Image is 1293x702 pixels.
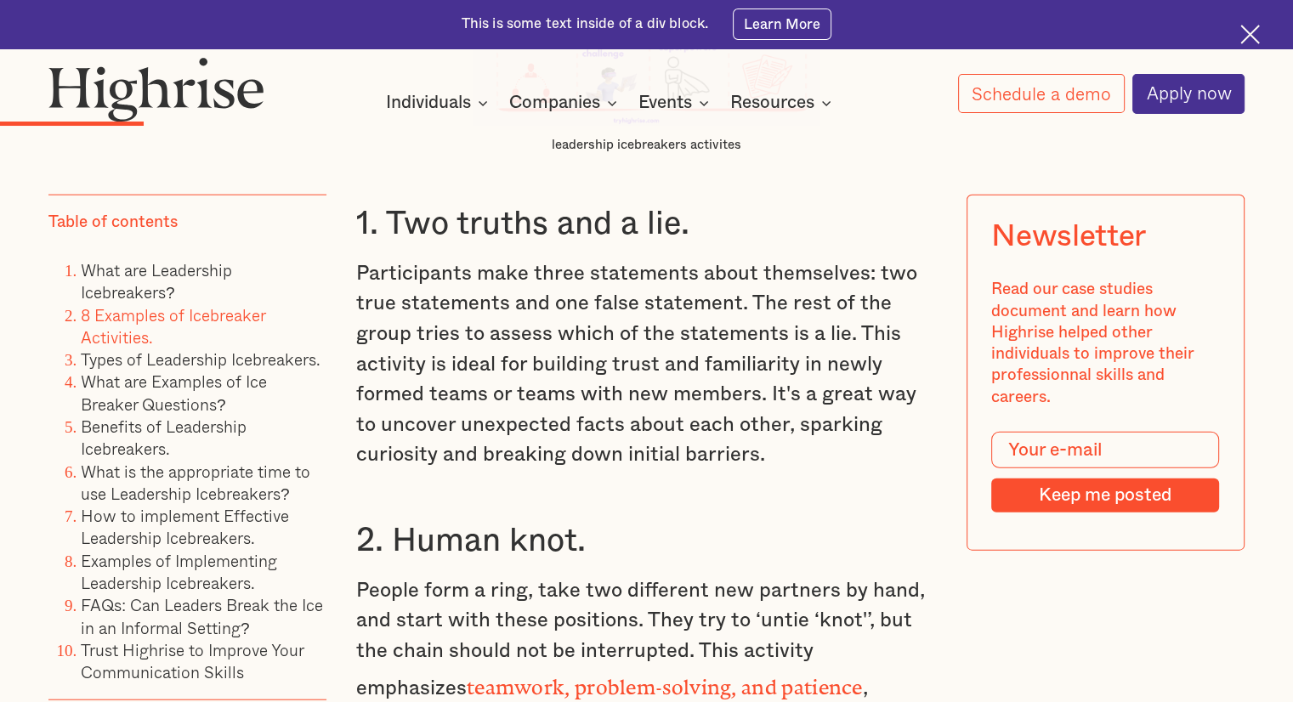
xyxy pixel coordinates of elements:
div: Companies [509,93,622,113]
a: FAQs: Can Leaders Break the Ice in an Informal Setting? [81,592,323,639]
a: Types of Leadership Icebreakers. [81,346,320,371]
div: Resources [730,93,814,113]
h3: 1. Two truths and a lie. [356,204,937,245]
div: Resources [730,93,836,113]
input: Your e-mail [992,432,1220,468]
input: Keep me posted [992,478,1220,512]
strong: teamwork, problem-solving, and patience [467,676,863,688]
a: Trust Highrise to Improve Your Communication Skills [81,637,303,683]
a: Benefits of Leadership Icebreakers. [81,413,247,460]
img: Cross icon [1240,25,1260,44]
a: Apply now [1132,74,1245,114]
div: Events [638,93,692,113]
a: 8 Examples of Icebreaker Activities. [81,302,265,348]
div: Table of contents [48,211,178,232]
a: Schedule a demo [958,74,1125,113]
a: Examples of Implementing Leadership Icebreakers. [81,547,277,594]
div: Read our case studies document and learn how Highrise helped other individuals to improve their p... [992,279,1220,408]
p: Participants make three statements about themselves: two true statements and one false statement.... [356,259,937,471]
div: Individuals [386,93,471,113]
h3: 2. Human knot. [356,521,937,562]
a: Learn More [733,8,832,39]
img: Highrise logo [48,57,264,122]
a: What are Examples of Ice Breaker Questions? [81,369,267,416]
a: What is the appropriate time to use Leadership Icebreakers? [81,458,310,505]
div: Companies [509,93,600,113]
figcaption: leadership icebreakers activites [473,137,821,154]
div: Individuals [386,93,493,113]
form: Modal Form [992,432,1220,512]
div: Newsletter [992,219,1146,254]
a: What are Leadership Icebreakers? [81,257,232,303]
a: How to implement Effective Leadership Icebreakers. [81,502,289,549]
div: This is some text inside of a div block. [462,14,709,34]
div: Events [638,93,714,113]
